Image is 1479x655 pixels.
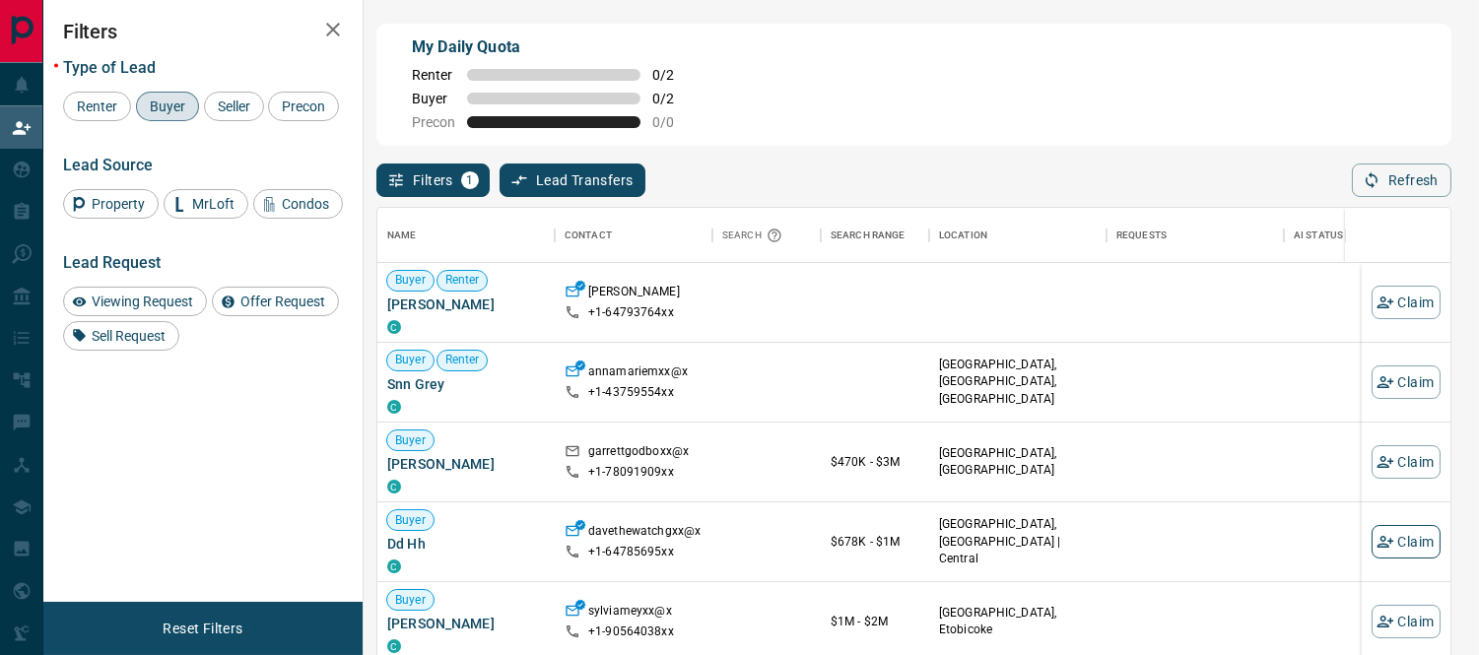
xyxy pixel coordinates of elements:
[85,328,172,344] span: Sell Request
[211,98,257,114] span: Seller
[143,98,192,114] span: Buyer
[588,544,674,560] p: +1- 64785695xx
[63,189,159,219] div: Property
[1107,208,1284,263] div: Requests
[939,208,987,263] div: Location
[377,208,555,263] div: Name
[387,534,545,554] span: Dd Hh
[387,295,545,314] span: [PERSON_NAME]
[463,173,477,187] span: 1
[234,294,332,309] span: Offer Request
[412,114,455,130] span: Precon
[387,208,417,263] div: Name
[275,196,336,212] span: Condos
[150,612,255,645] button: Reset Filters
[412,91,455,106] span: Buyer
[1294,208,1343,263] div: AI Status
[831,613,919,630] p: $1M - $2M
[722,208,787,263] div: Search
[588,304,674,321] p: +1- 64793764xx
[387,454,545,474] span: [PERSON_NAME]
[387,512,434,529] span: Buyer
[939,445,1097,479] p: [GEOGRAPHIC_DATA], [GEOGRAPHIC_DATA]
[437,272,488,289] span: Renter
[588,443,689,464] p: garrettgodboxx@x
[387,592,434,609] span: Buyer
[387,352,434,368] span: Buyer
[387,400,401,414] div: condos.ca
[85,196,152,212] span: Property
[652,114,696,130] span: 0 / 0
[565,208,612,263] div: Contact
[1372,286,1441,319] button: Claim
[63,92,131,121] div: Renter
[63,156,153,174] span: Lead Source
[437,352,488,368] span: Renter
[387,480,401,493] div: condos.ca
[204,92,264,121] div: Seller
[652,67,696,83] span: 0 / 2
[387,639,401,653] div: condos.ca
[1372,445,1441,479] button: Claim
[831,208,906,263] div: Search Range
[63,20,343,43] h2: Filters
[588,384,674,401] p: +1- 43759554xx
[387,614,545,633] span: [PERSON_NAME]
[1372,525,1441,558] button: Claim
[212,287,339,316] div: Offer Request
[588,284,680,304] p: [PERSON_NAME]
[1372,365,1441,399] button: Claim
[63,58,156,77] span: Type of Lead
[588,363,688,384] p: annamariemxx@x
[63,287,207,316] div: Viewing Request
[939,605,1097,638] p: [GEOGRAPHIC_DATA], Etobicoke
[63,253,161,272] span: Lead Request
[588,603,672,623] p: sylviameyxx@x
[555,208,712,263] div: Contact
[387,320,401,334] div: condos.ca
[939,357,1097,407] p: [GEOGRAPHIC_DATA], [GEOGRAPHIC_DATA], [GEOGRAPHIC_DATA]
[500,164,646,197] button: Lead Transfers
[1352,164,1451,197] button: Refresh
[268,92,339,121] div: Precon
[70,98,124,114] span: Renter
[185,196,241,212] span: MrLoft
[929,208,1107,263] div: Location
[1116,208,1167,263] div: Requests
[831,453,919,471] p: $470K - $3M
[387,559,401,573] div: condos.ca
[275,98,332,114] span: Precon
[412,67,455,83] span: Renter
[387,374,545,394] span: Snn Grey
[387,432,434,449] span: Buyer
[376,164,490,197] button: Filters1
[136,92,199,121] div: Buyer
[63,321,179,351] div: Sell Request
[831,533,919,551] p: $678K - $1M
[253,189,343,219] div: Condos
[588,623,674,640] p: +1- 90564038xx
[588,523,701,544] p: davethewatchgxx@x
[939,516,1097,566] p: [GEOGRAPHIC_DATA], [GEOGRAPHIC_DATA] | Central
[412,35,696,59] p: My Daily Quota
[652,91,696,106] span: 0 / 2
[1372,605,1441,638] button: Claim
[387,272,434,289] span: Buyer
[588,464,674,481] p: +1- 78091909xx
[85,294,200,309] span: Viewing Request
[164,189,248,219] div: MrLoft
[821,208,929,263] div: Search Range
